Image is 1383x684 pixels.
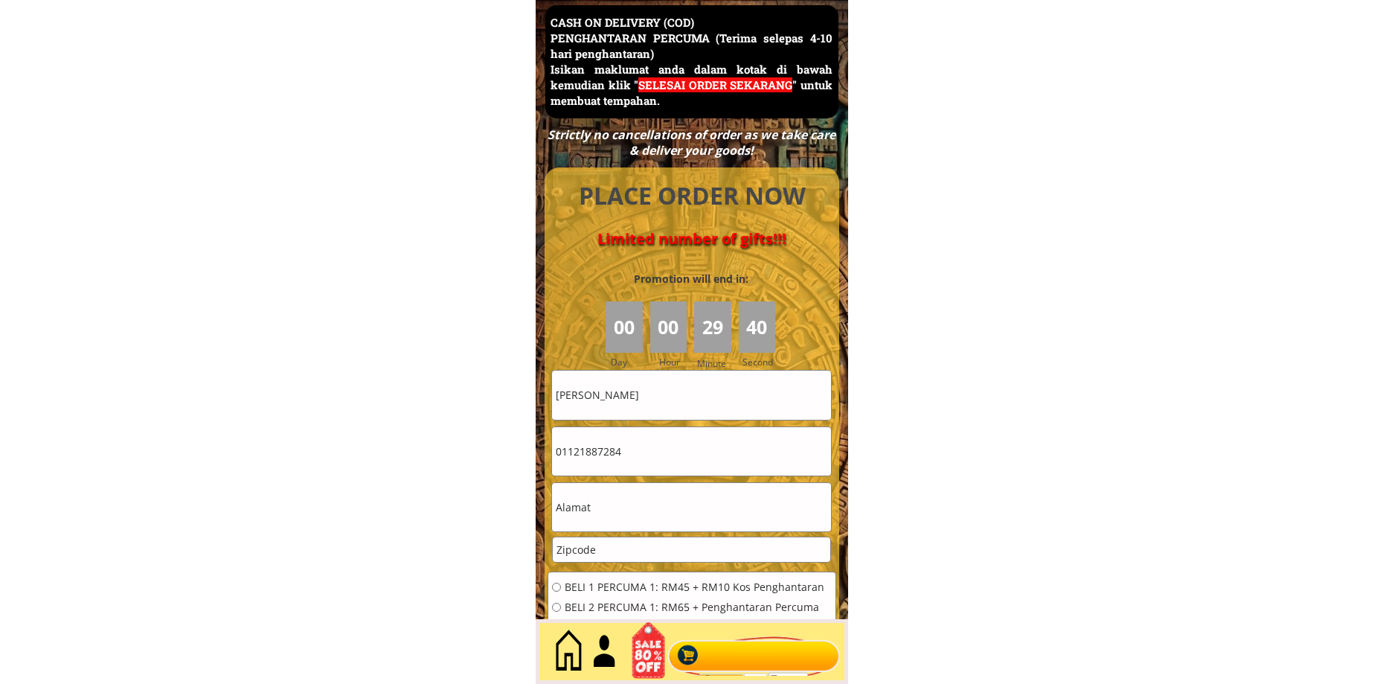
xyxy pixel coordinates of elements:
[552,427,831,476] input: Telefon
[551,15,832,109] h3: CASH ON DELIVERY (COD) PENGHANTARAN PERCUMA (Terima selepas 4-10 hari penghantaran) Isikan maklum...
[552,371,831,419] input: Nama
[565,582,825,592] span: BELI 1 PERCUMA 1: RM45 + RM10 Kos Penghantaran
[607,271,775,287] h3: Promotion will end in:
[562,179,822,213] h4: PLACE ORDER NOW
[565,602,825,613] span: BELI 2 PERCUMA 1: RM65 + Penghantaran Percuma
[697,357,730,371] h3: Minute
[638,77,792,92] span: SELESAI ORDER SEKARANG
[553,537,830,562] input: Zipcode
[659,355,690,369] h3: Hour
[552,483,831,531] input: Alamat
[542,127,840,159] div: Strictly no cancellations of order as we take care & deliver your goods!
[611,355,648,369] h3: Day
[562,230,822,248] h4: Limited number of gifts!!!
[742,355,779,369] h3: Second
